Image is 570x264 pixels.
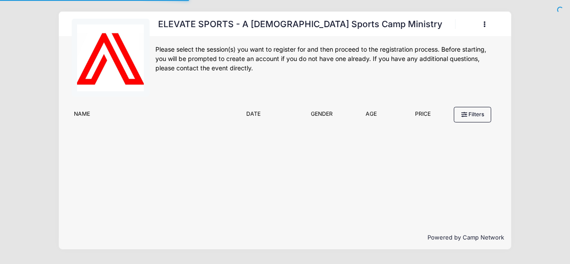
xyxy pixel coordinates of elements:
[69,110,242,122] div: Name
[155,45,498,73] div: Please select the session(s) you want to register for and then proceed to the registration proces...
[77,24,144,91] img: logo
[454,107,491,122] button: Filters
[66,233,504,242] p: Powered by Camp Network
[155,16,445,32] h1: ELEVATE SPORTS - A [DEMOGRAPHIC_DATA] Sports Camp Ministry
[242,110,298,122] div: Date
[298,110,345,122] div: Gender
[345,110,397,122] div: Age
[397,110,449,122] div: Price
